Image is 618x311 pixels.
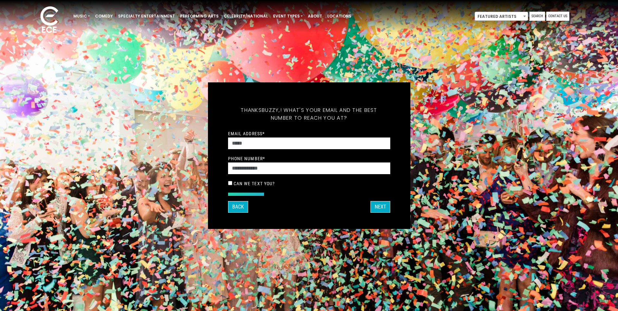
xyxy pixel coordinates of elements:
[221,11,271,22] a: Celebrity/National
[370,201,390,213] button: Next
[228,201,248,213] button: Back
[234,181,275,186] label: Can we text you?
[529,12,545,21] a: Search
[325,11,354,22] a: Locations
[71,11,92,22] a: Music
[228,131,265,137] label: Email Address
[271,11,305,22] a: Event Types
[546,12,569,21] a: Contact Us
[92,11,115,22] a: Comedy
[262,106,280,114] span: Buzzy,
[33,5,66,36] img: ece_new_logo_whitev2-1.png
[475,12,528,21] span: Featured Artists
[177,11,221,22] a: Performing Arts
[228,156,265,161] label: Phone Number
[305,11,325,22] a: About
[228,99,390,130] h5: Thanks ! What's your email and the best number to reach you at?
[115,11,177,22] a: Specialty Entertainment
